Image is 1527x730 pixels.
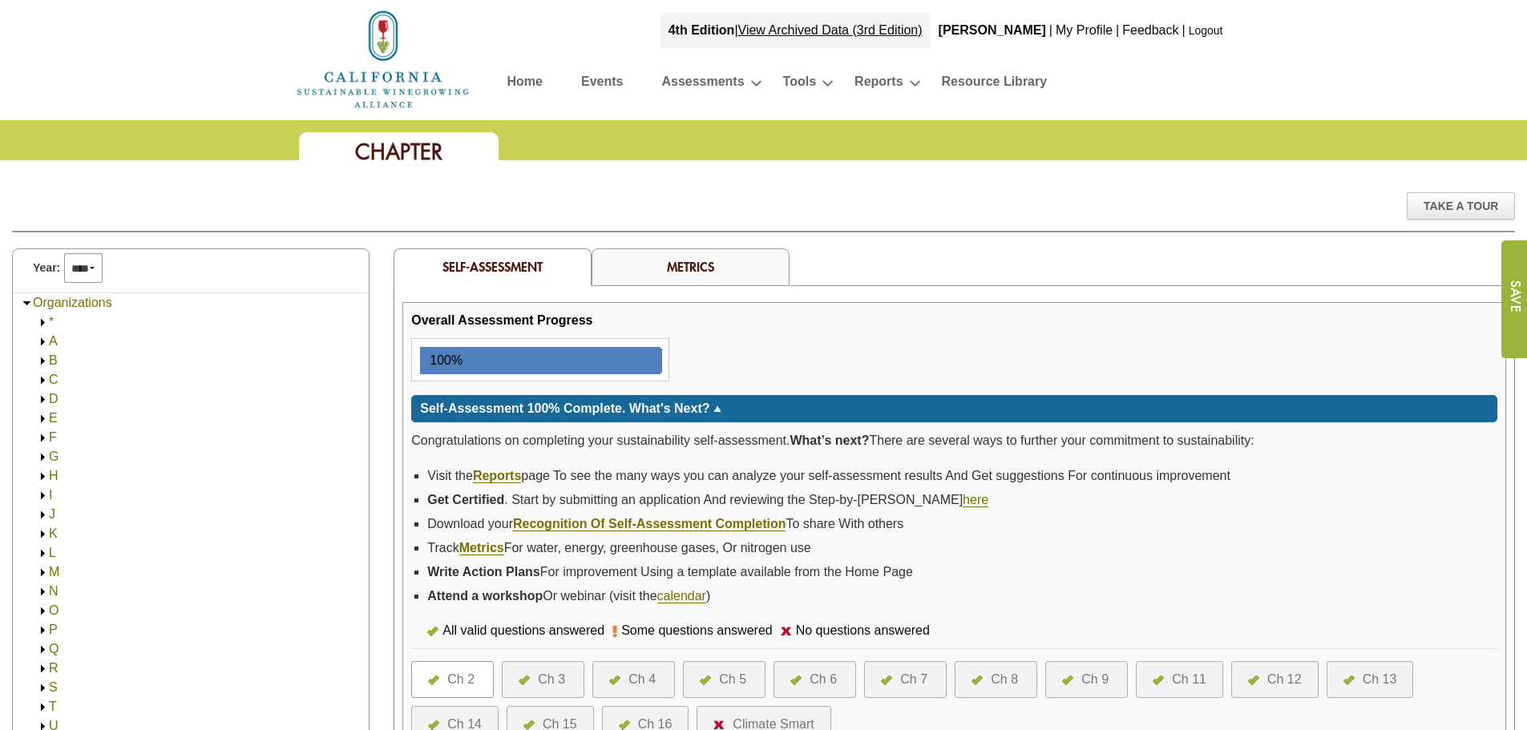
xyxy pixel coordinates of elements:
[713,406,721,412] img: sort_arrow_up.gif
[37,451,49,463] img: Expand G
[713,720,725,729] img: icon-no-questions-answered.png
[49,353,58,367] a: B
[49,430,57,444] a: F
[1153,676,1164,685] img: icon-all-questions-answered.png
[1062,676,1073,685] img: icon-all-questions-answered.png
[427,627,438,636] img: icon-all-questions-answered.png
[37,682,49,694] img: Expand S
[617,621,781,640] div: Some questions answered
[37,528,49,540] img: Expand K
[790,434,869,447] strong: What’s next?
[37,470,49,482] img: Expand H
[628,670,656,689] div: Ch 4
[411,430,1497,451] p: Congratulations on completing your sustainability self-assessment. There are several ways to furt...
[49,565,59,579] a: M
[447,670,475,689] div: Ch 2
[1114,13,1121,48] div: |
[49,642,59,655] a: Q
[438,621,612,640] div: All valid questions answered
[612,625,617,638] img: icon-some-questions-answered.png
[719,670,746,689] div: Ch 5
[427,488,1497,512] li: . Start by submitting an application And reviewing the Step-by-[PERSON_NAME]
[49,411,58,425] a: E
[37,567,49,579] img: Expand M
[411,395,1497,422] div: Click for more or less content
[792,621,938,640] div: No questions answered
[1122,23,1178,37] a: Feedback
[1062,670,1111,689] a: Ch 9
[881,676,892,685] img: icon-all-questions-answered.png
[427,512,1497,536] li: Download your To share With others
[37,393,49,405] img: Expand D
[538,670,565,689] div: Ch 3
[1363,670,1397,689] div: Ch 13
[420,401,709,415] span: Self-Assessment 100% Complete. What's Next?
[33,296,112,309] a: Organizations
[619,720,630,730] img: icon-all-questions-answered.png
[427,536,1497,560] li: Track For water, energy, greenhouse gases, Or nitrogen use
[49,450,59,463] a: G
[49,584,59,598] a: N
[49,680,58,694] a: S
[881,670,930,689] a: Ch 7
[1501,240,1527,358] input: Submit
[21,297,33,309] img: Collapse Organizations
[519,670,568,689] a: Ch 3
[427,464,1497,488] li: Visit the page To see the many ways you can analyze your self-assessment results And Get suggesti...
[37,509,49,521] img: Expand J
[37,413,49,425] img: Expand E
[37,355,49,367] img: Expand B
[700,670,749,689] a: Ch 5
[667,258,714,275] a: Metrics
[37,605,49,617] img: Expand O
[810,670,837,689] div: Ch 6
[609,676,620,685] img: icon-all-questions-answered.png
[519,676,530,685] img: icon-all-questions-answered.png
[991,670,1018,689] div: Ch 8
[33,260,60,276] span: Year:
[49,623,58,636] a: P
[442,258,543,275] span: Self-Assessment
[942,71,1048,99] a: Resource Library
[37,547,49,559] img: Expand L
[661,71,744,99] a: Assessments
[854,71,903,99] a: Reports
[1248,670,1302,689] a: Ch 12
[37,317,49,329] img: Expand *
[295,8,471,111] img: logo_cswa2x.png
[37,643,49,655] img: Expand Q
[428,676,439,685] img: icon-all-questions-answered.png
[49,334,58,348] a: A
[37,490,49,502] img: Expand I
[1048,13,1054,48] div: |
[513,517,786,531] a: Recognition Of Self-Assessment Completion
[660,13,931,48] div: |
[523,720,535,730] img: icon-all-questions-answered.png
[781,627,792,635] img: icon-no-questions-answered.png
[657,589,706,603] a: calendar
[37,336,49,348] img: Expand A
[49,507,55,521] a: J
[972,676,983,685] img: icon-all-questions-answered.png
[49,603,59,617] a: O
[49,488,52,502] a: I
[37,701,49,713] img: Expand T
[49,392,59,405] a: D
[49,469,59,482] a: H
[473,469,521,483] a: Reports
[507,71,543,99] a: Home
[427,560,1497,584] li: For improvement Using a template available from the Home Page
[49,373,59,386] a: C
[427,589,543,603] strong: Attend a workshop
[37,432,49,444] img: Expand F
[1343,670,1397,689] a: Ch 13
[1248,676,1259,685] img: icon-all-questions-answered.png
[427,584,1497,608] li: Or webinar (visit the )
[738,23,923,37] a: View Archived Data (3rd Edition)
[972,670,1020,689] a: Ch 8
[295,51,471,65] a: Home
[700,676,711,685] img: icon-all-questions-answered.png
[790,670,839,689] a: Ch 6
[900,670,927,689] div: Ch 7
